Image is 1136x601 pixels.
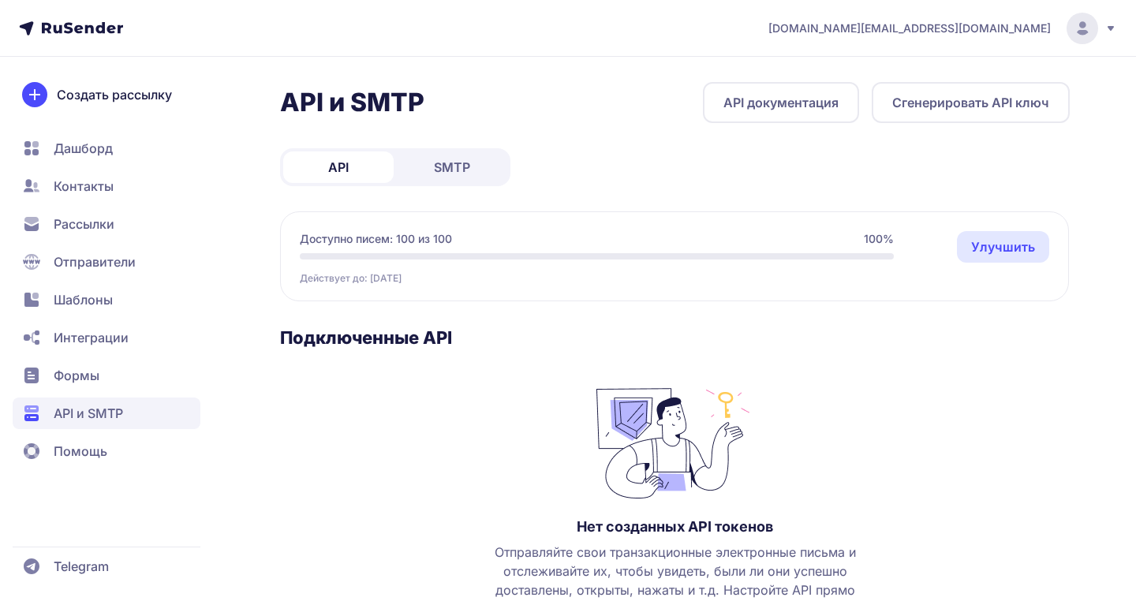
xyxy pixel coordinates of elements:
span: Рассылки [54,215,114,233]
span: Доступно писем: 100 из 100 [300,231,452,247]
span: Действует до: [DATE] [300,272,402,285]
span: SMTP [434,158,470,177]
h2: API и SMTP [280,87,424,118]
img: no_photo [596,380,754,498]
a: Улучшить [957,231,1049,263]
a: API документация [703,82,859,123]
span: Шаблоны [54,290,113,309]
span: Помощь [54,442,107,461]
a: API [283,151,394,183]
span: Дашборд [54,139,113,158]
span: 100% [864,231,894,247]
a: SMTP [397,151,507,183]
span: [DOMAIN_NAME][EMAIL_ADDRESS][DOMAIN_NAME] [768,21,1051,36]
span: Telegram [54,557,109,576]
span: Создать рассылку [57,85,172,104]
span: API и SMTP [54,404,123,423]
h3: Подключенные API [280,327,1070,349]
span: Отправители [54,252,136,271]
span: Формы [54,366,99,385]
h3: Нет созданных API токенов [577,517,773,536]
span: API [328,158,349,177]
span: Контакты [54,177,114,196]
span: Интеграции [54,328,129,347]
a: Telegram [13,551,200,582]
button: Сгенерировать API ключ [872,82,1070,123]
